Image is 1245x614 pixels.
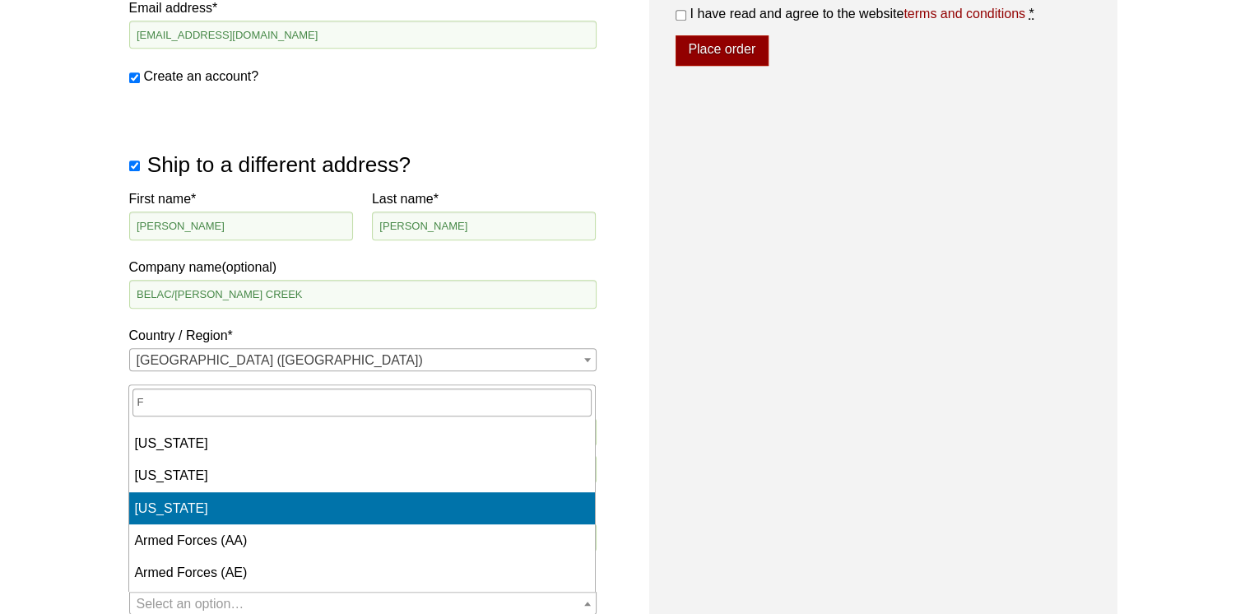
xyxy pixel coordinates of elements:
[676,35,769,67] button: Place order
[129,160,140,171] input: Ship to a different address?
[221,260,276,274] span: (optional)
[129,348,597,371] span: Country / Region
[129,556,595,588] li: Armed Forces (AE)
[130,349,596,372] span: United States (US)
[129,492,595,524] li: [US_STATE]
[147,152,411,177] span: Ship to a different address?
[129,188,354,210] label: First name
[129,427,595,459] li: [US_STATE]
[129,524,595,556] li: Armed Forces (AA)
[129,188,597,278] label: Company name
[129,324,597,347] label: Country / Region
[676,10,686,21] input: I have read and agree to the websiteterms and conditions *
[372,188,597,210] label: Last name
[690,7,1025,21] span: I have read and agree to the website
[1029,7,1034,21] abbr: required
[144,69,259,83] span: Create an account?
[137,597,244,611] span: Select an option…
[904,7,1025,21] a: terms and conditions
[129,72,140,83] input: Create an account?
[129,459,595,491] li: [US_STATE]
